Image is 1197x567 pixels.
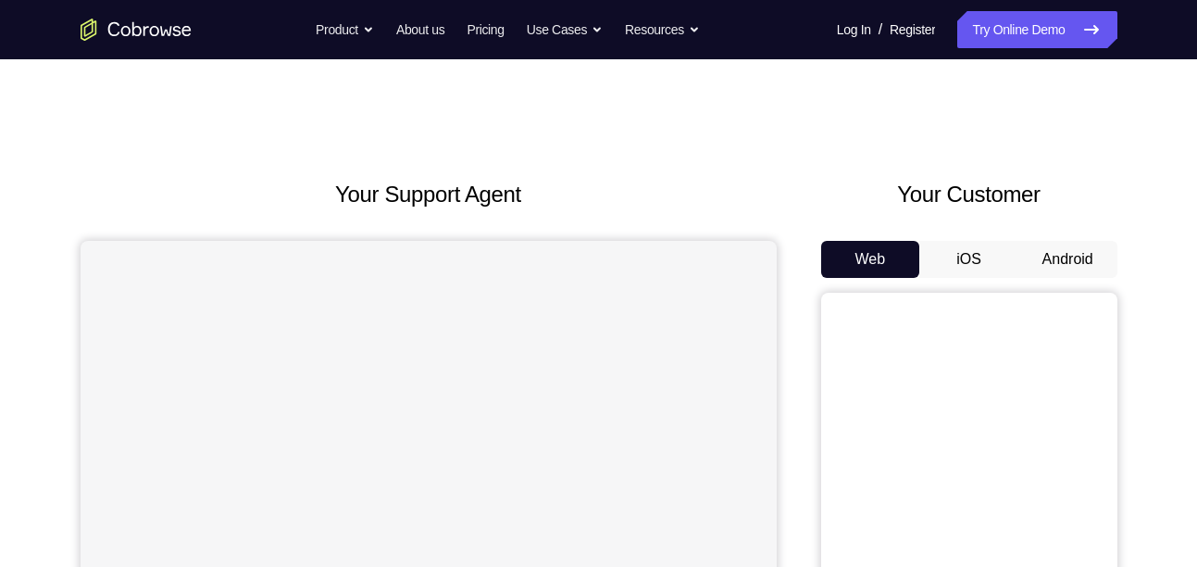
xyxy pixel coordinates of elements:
[879,19,882,41] span: /
[837,11,871,48] a: Log In
[1018,241,1117,278] button: Android
[316,11,374,48] button: Product
[81,19,192,41] a: Go to the home page
[527,11,603,48] button: Use Cases
[821,178,1117,211] h2: Your Customer
[957,11,1116,48] a: Try Online Demo
[625,11,700,48] button: Resources
[821,241,920,278] button: Web
[396,11,444,48] a: About us
[919,241,1018,278] button: iOS
[467,11,504,48] a: Pricing
[81,178,777,211] h2: Your Support Agent
[890,11,935,48] a: Register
